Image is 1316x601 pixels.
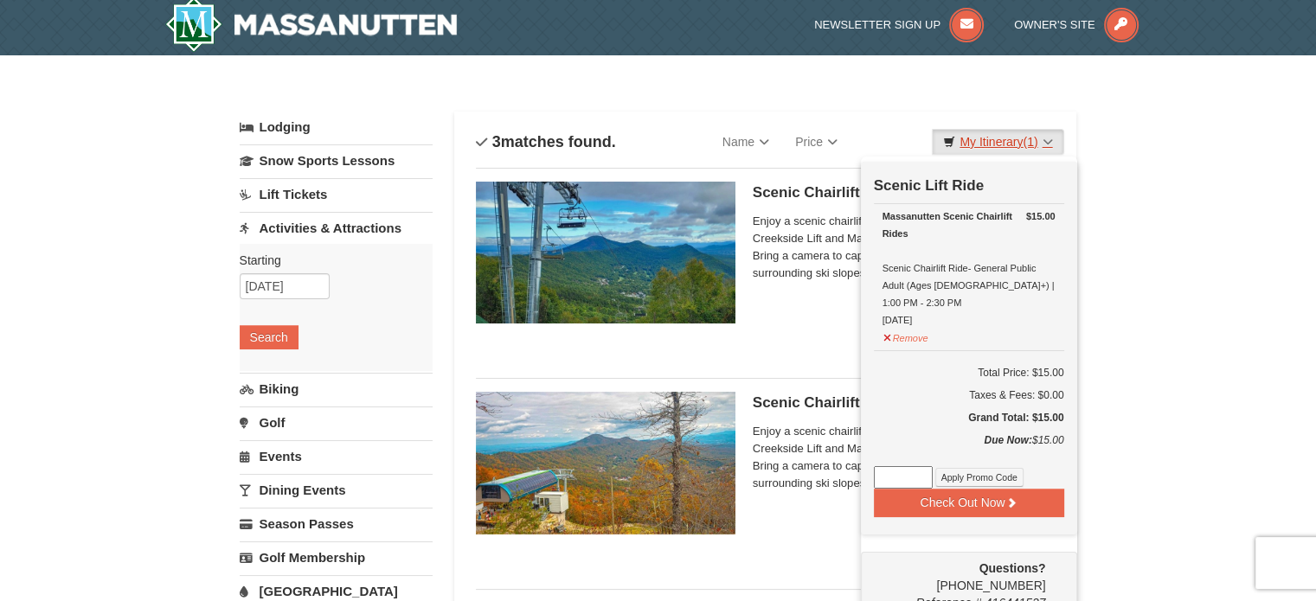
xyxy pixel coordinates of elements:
[240,178,433,210] a: Lift Tickets
[240,325,299,349] button: Search
[1023,135,1037,149] span: (1)
[984,434,1031,446] strong: Due Now:
[240,440,433,472] a: Events
[476,182,735,323] img: 24896431-1-a2e2611b.jpg
[753,213,1056,282] span: Enjoy a scenic chairlift ride up Massanutten’s signature Creekside Lift and Massanutten's NEW Pea...
[753,423,1056,492] span: Enjoy a scenic chairlift ride up Massanutten’s signature Creekside Lift and Massanutten's NEW Pea...
[883,325,929,347] button: Remove
[240,541,433,573] a: Golf Membership
[874,432,1064,466] div: $15.00
[240,112,433,143] a: Lodging
[1014,18,1139,31] a: Owner's Site
[874,177,985,194] strong: Scenic Lift Ride
[935,468,1024,487] button: Apply Promo Code
[492,133,501,150] span: 3
[814,18,984,31] a: Newsletter Sign Up
[1014,18,1095,31] span: Owner's Site
[753,184,1056,201] h5: Scenic Chairlift Ride | 10:00 AM - 11:30 AM
[476,392,735,534] img: 24896431-13-a88f1aaf.jpg
[874,489,1064,516] button: Check Out Now
[782,125,851,159] a: Price
[936,579,1045,592] ringoverc2c-number-84e06f14122c: [PHONE_NUMBER]
[240,212,433,244] a: Activities & Attractions
[240,252,420,269] label: Starting
[753,394,1056,412] h5: Scenic Chairlift Ride | 11:30 AM - 1:00 PM
[709,125,782,159] a: Name
[932,129,1063,155] a: My Itinerary(1)
[874,387,1064,404] div: Taxes & Fees: $0.00
[883,208,1056,242] div: Massanutten Scenic Chairlift Rides
[814,18,940,31] span: Newsletter Sign Up
[240,144,433,176] a: Snow Sports Lessons
[240,406,433,438] a: Golf
[476,133,616,150] h4: matches found.
[874,364,1064,381] h6: Total Price: $15.00
[1026,208,1056,225] strong: $15.00
[240,373,433,405] a: Biking
[979,561,1045,575] strong: Questions?
[883,208,1056,329] div: Scenic Chairlift Ride- General Public Adult (Ages [DEMOGRAPHIC_DATA]+) | 1:00 PM - 2:30 PM [DATE]
[936,579,1045,592] ringoverc2c-84e06f14122c: Call with Ringover
[874,409,1064,426] h5: Grand Total: $15.00
[240,474,433,506] a: Dining Events
[240,508,433,540] a: Season Passes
